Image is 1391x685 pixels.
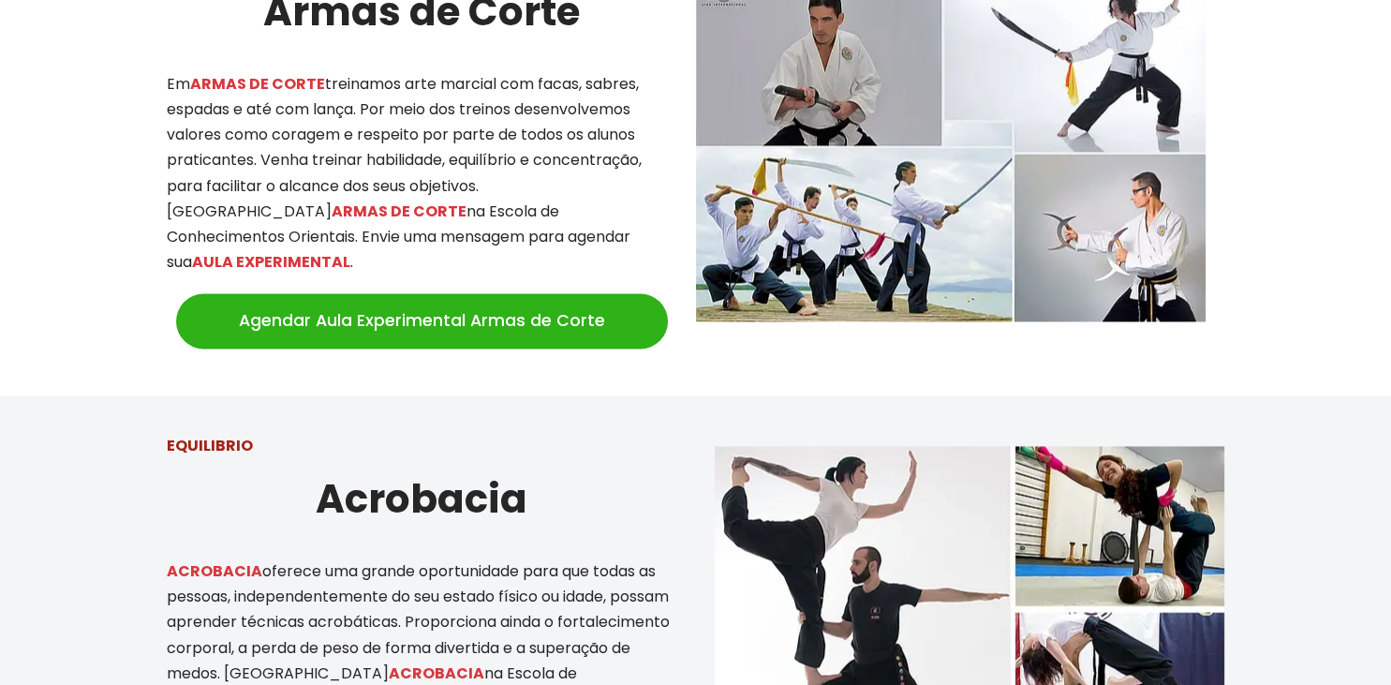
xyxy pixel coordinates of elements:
[167,71,677,275] p: Em treinamos arte marcial com facas, sabres, espadas e até com lança. Por meio dos treinos desenv...
[167,435,253,456] strong: EQUILIBRIO
[190,73,325,95] mark: ARMAS DE CORTE
[332,201,466,222] mark: ARMAS DE CORTE
[316,471,527,527] strong: Acrobacia
[176,293,668,348] a: Agendar Aula Experimental Armas de Corte
[167,560,262,582] mark: ACROBACIA
[389,663,484,684] mark: ACROBACIA
[192,251,350,273] mark: AULA EXPERIMENTAL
